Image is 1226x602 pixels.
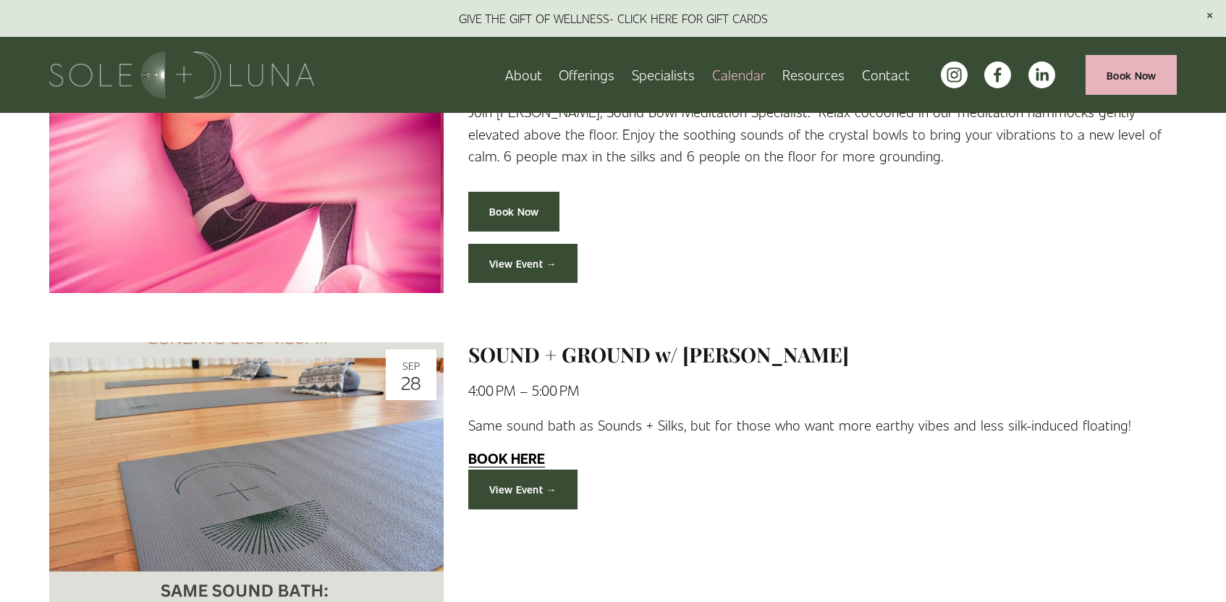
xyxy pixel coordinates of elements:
[468,101,1177,167] p: Join [PERSON_NAME], Sound Bowl Meditation Specialist. Relax cocooned in our meditation hammocks g...
[468,414,1177,436] p: Same sound bath as Sounds + Silks, but for those who want more earthy vibes and less silk-induced...
[468,449,545,467] a: BOOK HERE
[49,51,315,98] img: Sole + Luna
[984,62,1011,88] a: facebook-unauth
[49,30,444,294] img: SOUNDS + SILKS w/ Elizabeth
[712,62,766,88] a: Calendar
[782,64,845,86] span: Resources
[468,192,559,232] a: Book Now
[782,62,845,88] a: folder dropdown
[632,62,695,88] a: Specialists
[468,381,515,399] time: 4:00 PM
[505,62,542,88] a: About
[1086,55,1177,95] a: Book Now
[390,373,432,391] div: 28
[862,62,910,88] a: Contact
[468,244,578,284] a: View Event →
[468,341,849,368] a: SOUND + GROUND w/ [PERSON_NAME]
[468,470,578,509] a: View Event →
[559,62,614,88] a: folder dropdown
[941,62,968,88] a: instagram-unauth
[390,360,432,370] div: Sep
[559,64,614,86] span: Offerings
[1028,62,1055,88] a: LinkedIn
[532,381,579,399] time: 5:00 PM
